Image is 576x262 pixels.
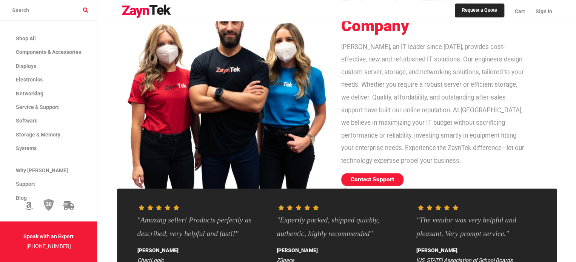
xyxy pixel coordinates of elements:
[16,181,35,187] span: Support
[16,132,60,138] span: Storage & Memory
[416,246,536,256] p: [PERSON_NAME]
[277,213,397,241] p: "Expertly packed, shipped quickly, authentic, highly recommended"
[137,246,257,256] p: [PERSON_NAME]
[137,213,257,241] p: "Amazing seller! Products perfectly as described, very helpful and fast!!"
[122,5,171,18] img: logo
[16,35,36,41] span: Shop All
[16,77,43,83] span: Electronics
[277,246,397,256] p: [PERSON_NAME]
[16,49,81,55] span: Components & Accessories
[26,243,71,249] a: [PHONE_NUMBER]
[510,2,530,21] a: Cart
[16,195,27,201] span: Blog
[530,2,552,21] a: Sign In
[16,118,38,124] span: Software
[23,233,74,239] strong: Speak with an Expert
[16,90,43,97] span: Networking
[341,41,552,167] p: [PERSON_NAME], an IT leader since [DATE], provides cost-effective, new and refurbished IT solutio...
[16,63,36,69] span: Displays
[16,167,68,173] span: Why [PERSON_NAME]
[16,145,37,151] span: Systems
[16,104,59,110] span: Service & Support
[515,8,525,14] span: Cart
[341,173,404,186] a: Contact Support
[416,213,536,241] p: "The vendor was very helpful and pleasant. Very prompt service."
[43,198,54,211] img: 30 Day Return Policy
[455,3,504,18] a: Request a Quote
